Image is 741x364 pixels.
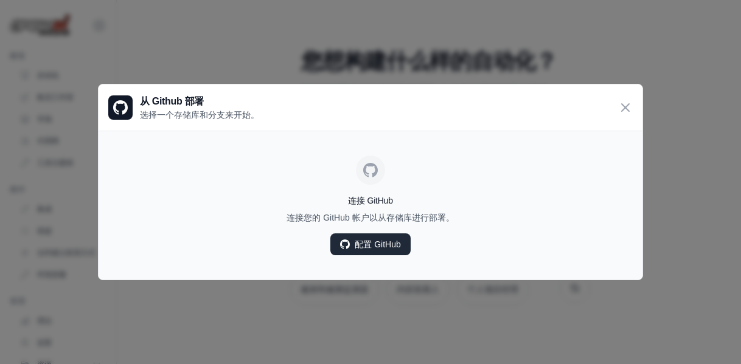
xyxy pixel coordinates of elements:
a: 配置 GitHub [330,233,410,255]
font: 配置 GitHub [355,239,400,249]
div: 聊天小组件 [680,306,741,364]
font: 从 Github 部署 [140,96,204,106]
font: 连接 GitHub [348,196,393,205]
font: 连接您的 GitHub 帐户以从存储库进行部署。 [287,213,454,222]
iframe: 聊天小部件 [680,306,741,364]
font: 选择一个存储库和分支来开始。 [140,110,259,120]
